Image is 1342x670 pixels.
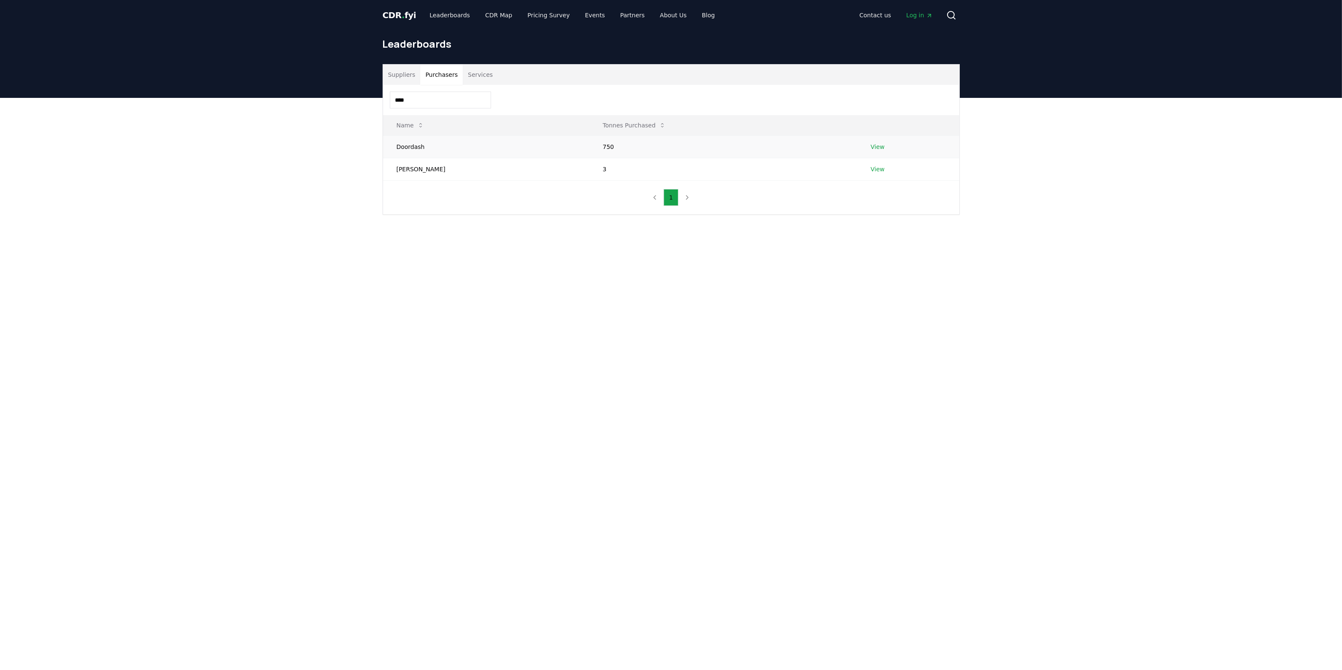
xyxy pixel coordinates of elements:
[402,10,405,20] span: .
[383,9,416,21] a: CDR.fyi
[899,8,939,23] a: Log in
[664,189,678,206] button: 1
[589,158,857,180] td: 3
[695,8,722,23] a: Blog
[383,65,421,85] button: Suppliers
[853,8,898,23] a: Contact us
[871,165,885,173] a: View
[463,65,498,85] button: Services
[521,8,576,23] a: Pricing Survey
[613,8,651,23] a: Partners
[390,117,431,134] button: Name
[478,8,519,23] a: CDR Map
[423,8,721,23] nav: Main
[383,135,589,158] td: Doordash
[420,65,463,85] button: Purchasers
[578,8,612,23] a: Events
[383,37,960,51] h1: Leaderboards
[589,135,857,158] td: 750
[853,8,939,23] nav: Main
[906,11,932,19] span: Log in
[383,10,416,20] span: CDR fyi
[423,8,477,23] a: Leaderboards
[871,143,885,151] a: View
[653,8,693,23] a: About Us
[383,158,589,180] td: [PERSON_NAME]
[596,117,672,134] button: Tonnes Purchased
